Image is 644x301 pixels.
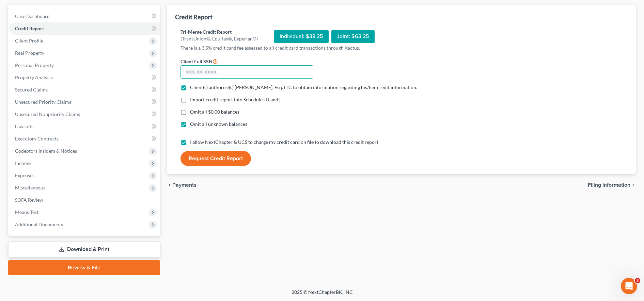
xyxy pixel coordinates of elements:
[621,278,637,294] iframe: Intercom live chat
[180,65,313,79] input: XXX-XX-XXXX
[190,109,239,115] span: Omit all $0.00 balances
[128,289,516,301] div: 2025 © NextChapterBK, INC
[10,10,160,22] a: Case Dashboard
[15,148,77,154] span: Codebtors Insiders & Notices
[180,45,453,51] p: There is a 3.5% credit card fee assessed to all credit card transactions through Xactus.
[15,197,43,203] span: SOFA Review
[274,30,329,43] div: Individual: $38.25
[15,99,71,105] span: Unsecured Priority Claims
[180,35,258,42] div: (TransUnion®, Equifax®, Experian®)
[180,58,213,64] span: Client Full SSN
[635,278,640,283] span: 3
[630,182,636,188] i: chevron_right
[10,22,160,35] a: Credit Report
[15,62,54,68] span: Personal Property
[10,194,160,206] a: SOFA Review
[167,182,197,188] button: chevron_left Payments
[10,71,160,84] a: Property Analysis
[15,74,53,80] span: Property Analysis
[15,50,44,56] span: Real Property
[15,123,33,129] span: Lawsuits
[8,260,160,275] a: Review & File
[172,182,197,188] span: Payments
[175,13,213,21] div: Credit Report
[15,13,50,19] span: Case Dashboard
[15,38,43,44] span: Client Profile
[10,120,160,133] a: Lawsuits
[15,185,45,190] span: Miscellaneous
[331,30,375,43] div: Joint: $63.25
[15,172,34,178] span: Expenses
[180,29,258,35] div: Tri-Merge Credit Report
[10,108,160,120] a: Unsecured Nonpriority Claims
[15,87,48,93] span: Secured Claims
[190,139,378,145] span: I allow NextChapter & UCS to charge my credit card on file to download this credit report
[15,111,80,117] span: Unsecured Nonpriority Claims
[167,182,172,188] i: chevron_left
[10,96,160,108] a: Unsecured Priority Claims
[180,151,251,166] button: Request Credit Report
[10,84,160,96] a: Secured Claims
[15,26,44,31] span: Credit Report
[10,133,160,145] a: Executory Contracts
[15,209,38,215] span: Means Test
[15,160,31,166] span: Income
[8,241,160,257] a: Download & Print
[190,84,417,90] span: Client(s) authorize(s) [PERSON_NAME], Esq. LLC to obtain information regarding his/her credit inf...
[15,221,63,227] span: Additional Documents
[588,182,636,188] button: Filing Information chevron_right
[15,136,59,141] span: Executory Contracts
[190,97,282,102] span: Import credit report into Schedules D and F
[190,121,247,127] span: Omit all unknown balances
[588,182,630,188] span: Filing Information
